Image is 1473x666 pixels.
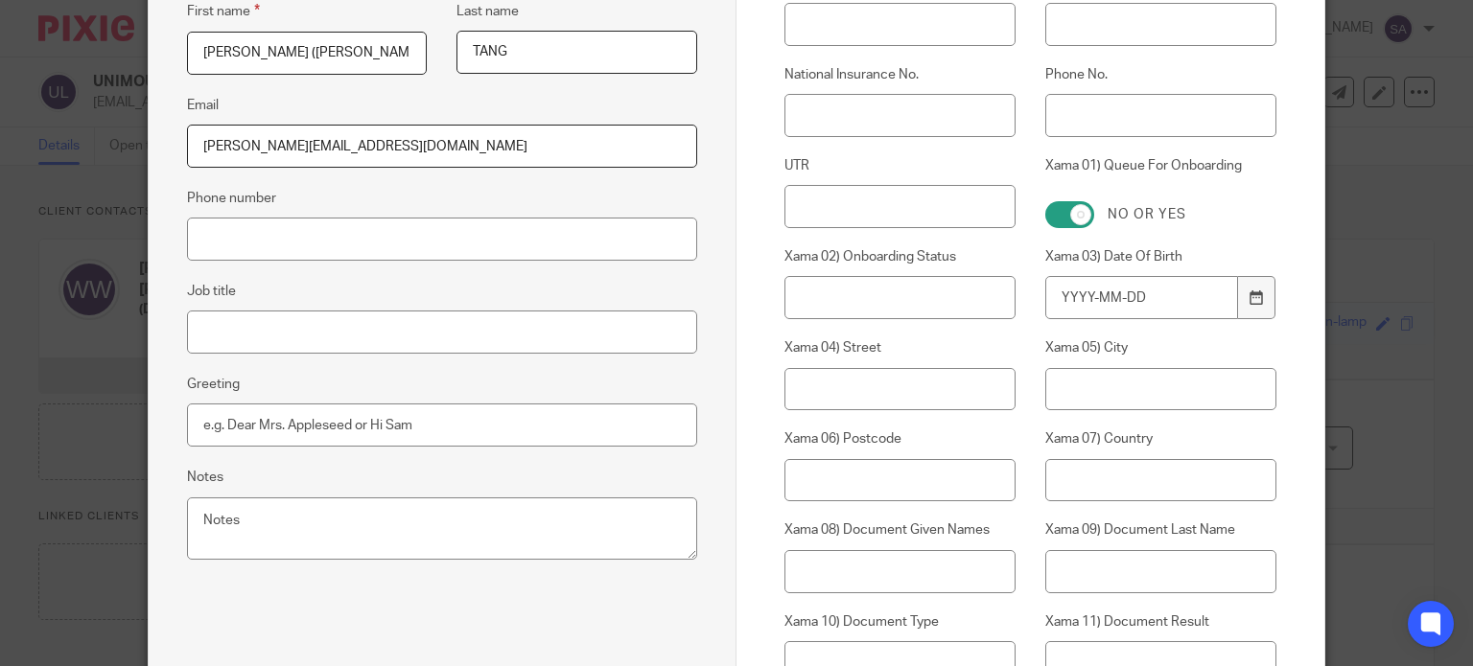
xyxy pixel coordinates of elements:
label: Greeting [187,375,240,394]
label: Xama 05) City [1045,338,1276,357]
label: Xama 11) Document Result [1045,612,1276,632]
label: Xama 02) Onboarding Status [784,247,1016,266]
label: No or yes [1108,205,1186,224]
label: Xama 08) Document Given Names [784,520,1016,540]
label: UTR [784,156,1016,175]
label: Xama 01) Queue For Onboarding [1045,156,1276,187]
label: Notes [187,468,223,487]
input: YYYY-MM-DD [1045,276,1238,319]
label: Xama 03) Date Of Birth [1045,247,1276,266]
label: Email [187,96,219,115]
label: Job title [187,282,236,301]
label: Xama 04) Street [784,338,1016,357]
label: Last name [456,2,519,21]
label: National Insurance No. [784,65,1016,84]
label: Xama 07) Country [1045,429,1276,448]
label: Xama 10) Document Type [784,612,1016,632]
label: Xama 09) Document Last Name [1045,520,1276,540]
label: Phone No. [1045,65,1276,84]
label: Phone number [187,189,276,208]
input: e.g. Dear Mrs. Appleseed or Hi Sam [187,403,697,447]
label: Xama 06) Postcode [784,429,1016,448]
